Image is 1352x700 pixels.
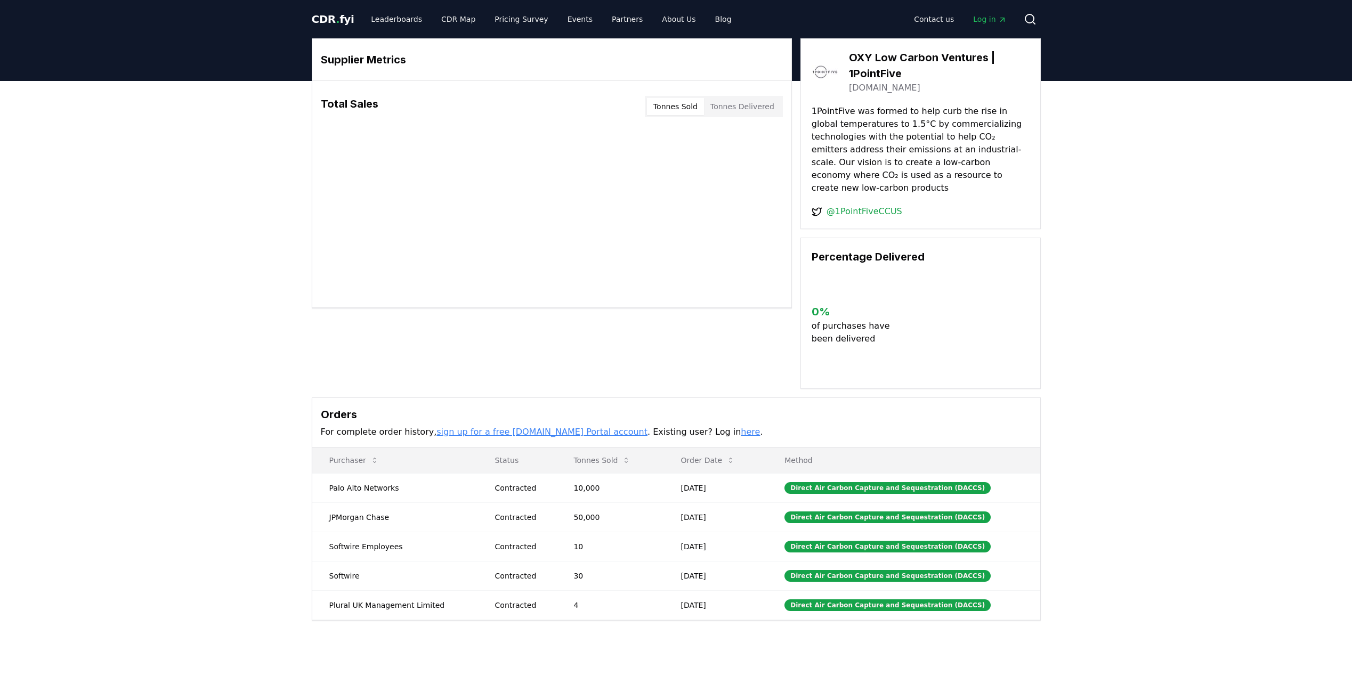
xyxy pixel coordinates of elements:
[663,561,767,590] td: [DATE]
[704,98,781,115] button: Tonnes Delivered
[784,541,991,552] div: Direct Air Carbon Capture and Sequestration (DACCS)
[849,50,1030,82] h3: OXY Low Carbon Ventures | 1PointFive
[336,13,339,26] span: .
[495,483,548,493] div: Contracted
[556,561,663,590] td: 30
[312,12,354,27] a: CDR.fyi
[827,205,902,218] a: @1PointFiveCCUS
[321,406,1032,422] h3: Orders
[784,482,991,494] div: Direct Air Carbon Capture and Sequestration (DACCS)
[495,512,548,523] div: Contracted
[776,455,1031,466] p: Method
[495,541,548,552] div: Contracted
[312,532,478,561] td: Softwire Employees
[321,96,378,117] h3: Total Sales
[784,599,991,611] div: Direct Air Carbon Capture and Sequestration (DACCS)
[556,532,663,561] td: 10
[812,249,1030,265] h3: Percentage Delivered
[321,52,783,68] h3: Supplier Metrics
[812,105,1030,194] p: 1PointFive was formed to help curb the rise in global temperatures to 1.5°C by commercializing te...
[905,10,962,29] a: Contact us
[433,10,484,29] a: CDR Map
[812,320,898,345] p: of purchases have been delivered
[556,590,663,620] td: 4
[565,450,639,471] button: Tonnes Sold
[647,98,704,115] button: Tonnes Sold
[663,590,767,620] td: [DATE]
[312,13,354,26] span: CDR fyi
[556,502,663,532] td: 50,000
[487,455,548,466] p: Status
[741,427,760,437] a: here
[321,426,1032,438] p: For complete order history, . Existing user? Log in .
[312,473,478,502] td: Palo Alto Networks
[362,10,431,29] a: Leaderboards
[312,590,478,620] td: Plural UK Management Limited
[672,450,743,471] button: Order Date
[784,570,991,582] div: Direct Air Carbon Capture and Sequestration (DACCS)
[559,10,601,29] a: Events
[312,561,478,590] td: Softwire
[663,532,767,561] td: [DATE]
[653,10,704,29] a: About Us
[965,10,1015,29] a: Log in
[495,571,548,581] div: Contracted
[312,502,478,532] td: JPMorgan Chase
[849,82,920,94] a: [DOMAIN_NAME]
[486,10,556,29] a: Pricing Survey
[436,427,647,437] a: sign up for a free [DOMAIN_NAME] Portal account
[784,511,991,523] div: Direct Air Carbon Capture and Sequestration (DACCS)
[973,14,1006,25] span: Log in
[495,600,548,611] div: Contracted
[663,473,767,502] td: [DATE]
[362,10,740,29] nav: Main
[556,473,663,502] td: 10,000
[707,10,740,29] a: Blog
[321,450,387,471] button: Purchaser
[663,502,767,532] td: [DATE]
[812,304,898,320] h3: 0 %
[905,10,1015,29] nav: Main
[812,59,838,85] img: OXY Low Carbon Ventures | 1PointFive-logo
[603,10,651,29] a: Partners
